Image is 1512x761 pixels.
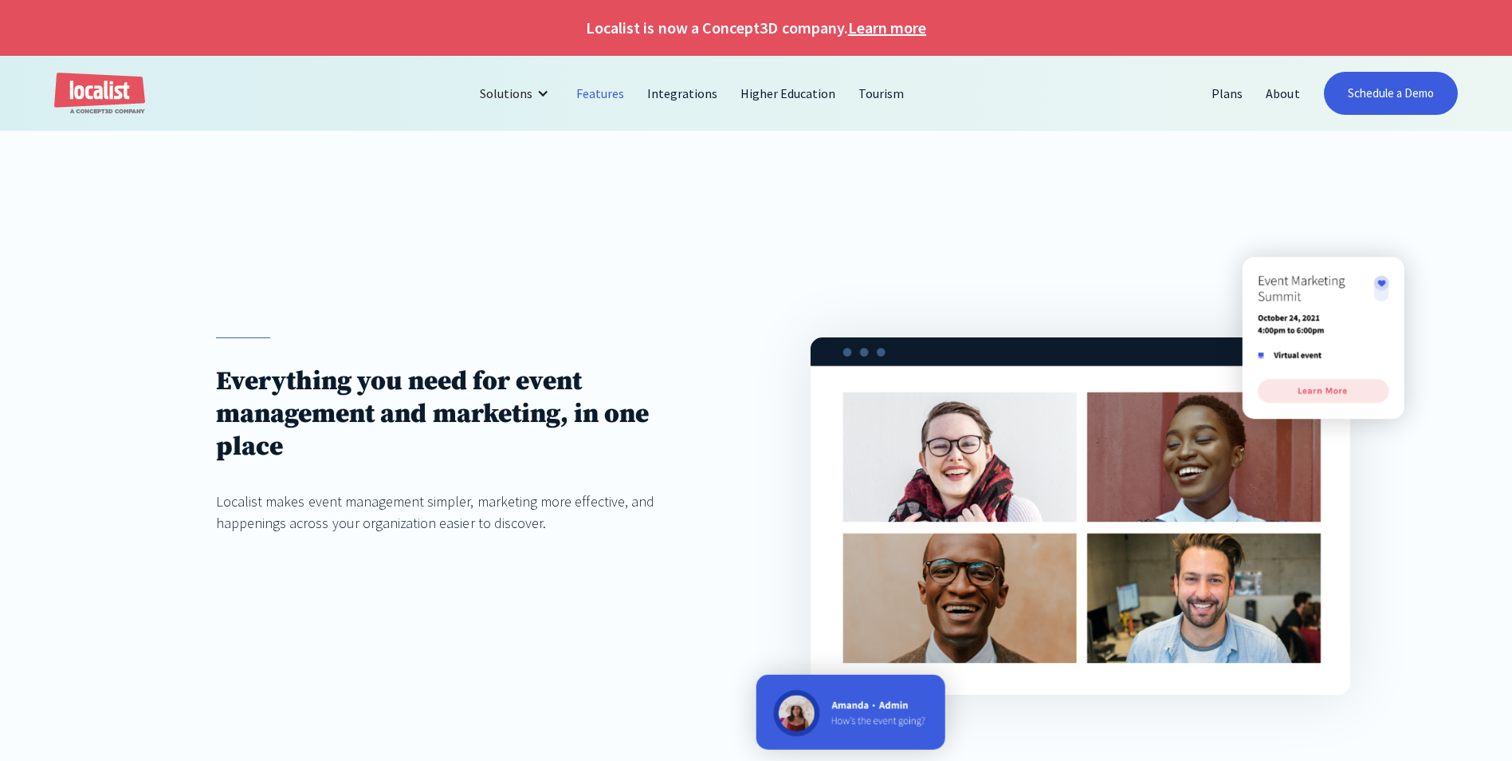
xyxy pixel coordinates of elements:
[1324,72,1459,115] a: Schedule a Demo
[636,74,729,112] a: Integrations
[848,16,926,40] a: Learn more
[216,365,702,463] h1: Everything you need for event management and marketing, in one place
[1255,74,1311,112] a: About
[1200,74,1255,112] a: Plans
[847,74,916,112] a: Tourism
[480,84,532,103] div: Solutions
[468,74,564,112] div: Solutions
[54,73,145,115] a: home
[216,491,702,534] div: Localist makes event management simpler, marketing more effective, and happenings across your org...
[729,74,848,112] a: Higher Education
[565,74,636,112] a: Features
